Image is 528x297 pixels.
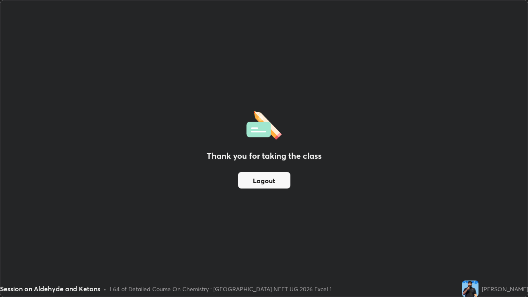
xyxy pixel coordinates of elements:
h2: Thank you for taking the class [207,150,322,162]
div: [PERSON_NAME] [482,285,528,293]
img: offlineFeedback.1438e8b3.svg [246,108,282,140]
div: L64 of Detailed Course On Chemistry : [GEOGRAPHIC_DATA] NEET UG 2026 Excel 1 [110,285,332,293]
div: • [104,285,106,293]
button: Logout [238,172,290,189]
img: 923bd58323b842618b613ca619627065.jpg [462,280,478,297]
